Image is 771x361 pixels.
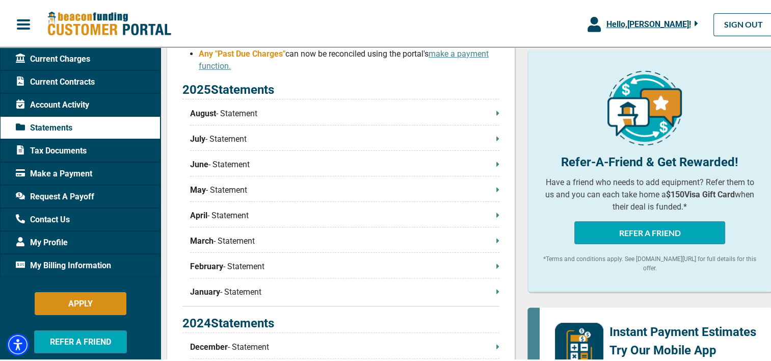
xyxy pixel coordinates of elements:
[609,340,756,358] p: Try Our Mobile App
[190,106,499,118] p: - Statement
[182,79,499,98] p: 2025 Statements
[35,291,126,314] button: APPLY
[543,253,757,271] p: *Terms and conditions apply. See [DOMAIN_NAME][URL] for full details for this offer.
[16,97,89,110] span: Account Activity
[574,220,725,243] button: REFER A FRIEND
[190,340,228,352] span: December
[16,235,68,247] span: My Profile
[190,157,208,169] span: June
[47,10,171,36] img: Beacon Funding Customer Portal Logo
[199,47,285,57] span: Any "Past Due Charges"
[16,143,87,156] span: Tax Documents
[190,259,499,271] p: - Statement
[666,188,735,198] b: $150 Visa Gift Card
[190,183,499,195] p: - Statement
[190,340,499,352] p: - Statement
[190,183,206,195] span: May
[190,285,220,297] span: January
[190,208,207,220] span: April
[16,212,70,224] span: Contact Us
[190,132,499,144] p: - Statement
[16,189,94,201] span: Request A Payoff
[16,51,90,64] span: Current Charges
[190,132,205,144] span: July
[543,151,757,170] p: Refer-A-Friend & Get Rewarded!
[607,69,682,144] img: refer-a-friend-icon.png
[609,321,756,340] p: Instant Payment Estimates
[7,332,29,354] div: Accessibility Menu
[190,106,216,118] span: August
[190,157,499,169] p: - Statement
[34,329,127,352] button: REFER A FRIEND
[16,258,111,270] span: My Billing Information
[606,18,690,28] span: Hello, [PERSON_NAME] !
[190,285,499,297] p: - Statement
[16,166,92,178] span: Make a Payment
[190,208,499,220] p: - Statement
[190,259,223,271] span: February
[182,313,499,331] p: 2024 Statements
[16,74,95,87] span: Current Contracts
[16,120,72,133] span: Statements
[190,234,214,246] span: March
[543,175,757,212] p: Have a friend who needs to add equipment? Refer them to us and you can each take home a when thei...
[190,234,499,246] p: - Statement
[199,47,489,69] span: can now be reconciled using the portal's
